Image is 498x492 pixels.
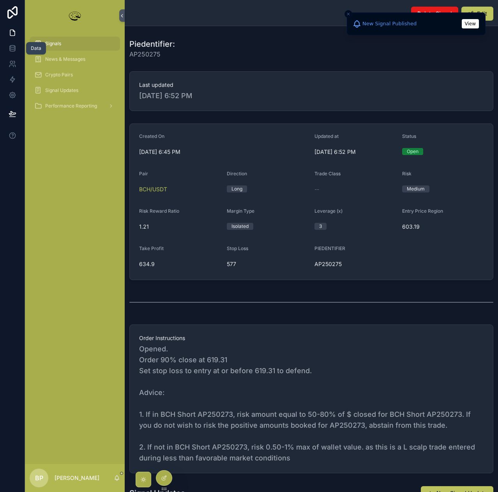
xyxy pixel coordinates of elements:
div: Medium [407,185,425,192]
span: 1.21 [139,223,221,231]
div: 3 [319,223,322,230]
div: Long [231,185,242,192]
span: Stop Loss [227,245,248,251]
span: [DATE] 6:52 PM [314,148,396,156]
span: Direction [227,171,247,176]
span: Risk [402,171,411,176]
button: Delete Signal [411,7,458,21]
span: Entry Price Region [402,208,443,214]
span: Crypto Pairs [45,72,73,78]
a: Signals [30,37,120,51]
h1: Piedentifier: [129,39,175,49]
span: Margin Type [227,208,254,214]
a: Performance Reporting [30,99,120,113]
a: News & Messages [30,52,120,66]
span: Trade Class [314,171,341,176]
span: 603.19 [402,223,484,231]
span: BP [35,473,43,483]
span: 634.9 [139,260,221,268]
span: AP250275 [129,49,175,59]
div: scrollable content [25,31,125,123]
span: AP250275 [314,260,396,268]
span: Signals [45,41,61,47]
span: Opened. Order 90% close at 619.31 Set stop loss to entry at or before 619.31 to defend. Advice: 1... [139,344,484,464]
span: [DATE] 6:52 PM [139,90,484,101]
span: Pair [139,171,148,176]
img: App logo [67,9,83,22]
span: Performance Reporting [45,103,97,109]
span: Created On [139,133,164,139]
span: Leverage (x) [314,208,343,214]
span: PIEDENTIFIER [314,245,345,251]
p: [PERSON_NAME] [55,474,99,482]
a: BCH/USDT [139,185,167,193]
span: -- [314,185,319,193]
button: Close toast [344,10,352,18]
button: View [462,19,479,28]
span: Signal Updates [45,87,78,93]
button: Edit [461,7,493,21]
span: [DATE] 6:45 PM [139,148,308,156]
span: Risk Reward Ratio [139,208,179,214]
div: New Signal Published [362,20,417,28]
span: News & Messages [45,56,85,62]
span: Updated at [314,133,339,139]
a: Crypto Pairs [30,68,120,82]
span: 577 [227,260,308,268]
span: Take Profit [139,245,164,251]
div: Data [31,45,41,51]
span: Order Instructions [139,334,484,342]
a: Signal Updates [30,83,120,97]
span: Status [402,133,416,139]
div: Open [407,148,419,155]
div: Isolated [231,223,249,230]
span: Last updated [139,81,484,89]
